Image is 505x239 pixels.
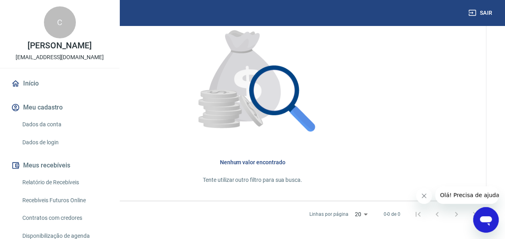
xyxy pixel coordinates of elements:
[19,134,110,151] a: Dados de login
[473,207,499,233] iframe: Botão para abrir a janela de mensagens
[383,211,400,218] p: 0-0 de 0
[203,177,302,183] span: Tente utilizar outro filtro para sua busca.
[19,210,110,226] a: Contratos com credores
[180,8,325,155] img: Nenhum item encontrado
[351,209,370,220] div: 20
[19,174,110,191] a: Relatório de Recebíveis
[10,157,110,174] button: Meus recebíveis
[467,6,495,20] button: Sair
[5,6,67,12] span: Olá! Precisa de ajuda?
[44,6,76,38] div: C
[10,75,110,92] a: Início
[435,186,499,204] iframe: Mensagem da empresa
[416,188,432,204] iframe: Fechar mensagem
[10,99,110,116] button: Meu cadastro
[16,53,104,62] p: [EMAIL_ADDRESS][DOMAIN_NAME]
[309,211,348,218] p: Linhas por página
[32,158,473,166] h6: Nenhum valor encontrado
[19,192,110,209] a: Recebíveis Futuros Online
[19,116,110,133] a: Dados da conta
[28,42,91,50] p: [PERSON_NAME]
